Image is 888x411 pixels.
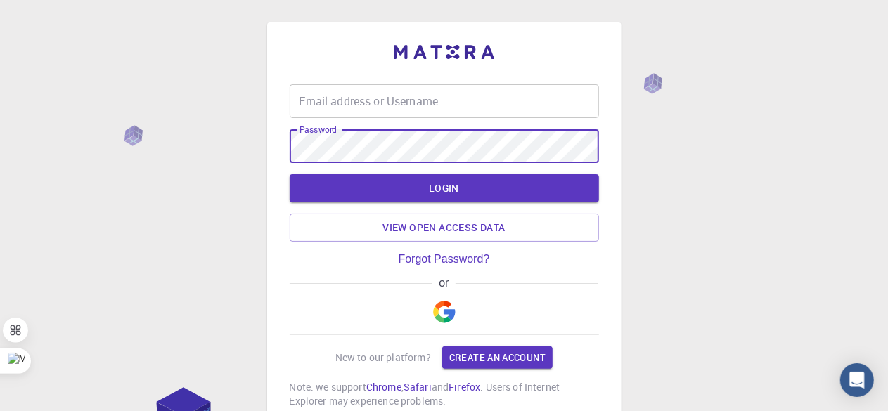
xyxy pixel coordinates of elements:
a: Chrome [366,380,401,393]
a: Create an account [442,346,553,369]
a: Forgot Password? [399,253,490,266]
a: View open access data [290,214,599,242]
button: LOGIN [290,174,599,202]
div: Open Intercom Messenger [840,363,874,397]
p: Note: we support , and . Users of Internet Explorer may experience problems. [290,380,599,408]
span: or [432,277,456,289]
p: New to our platform? [335,351,431,365]
a: Firefox [449,380,480,393]
label: Password [300,124,337,136]
img: Google [433,301,456,323]
a: Safari [404,380,432,393]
